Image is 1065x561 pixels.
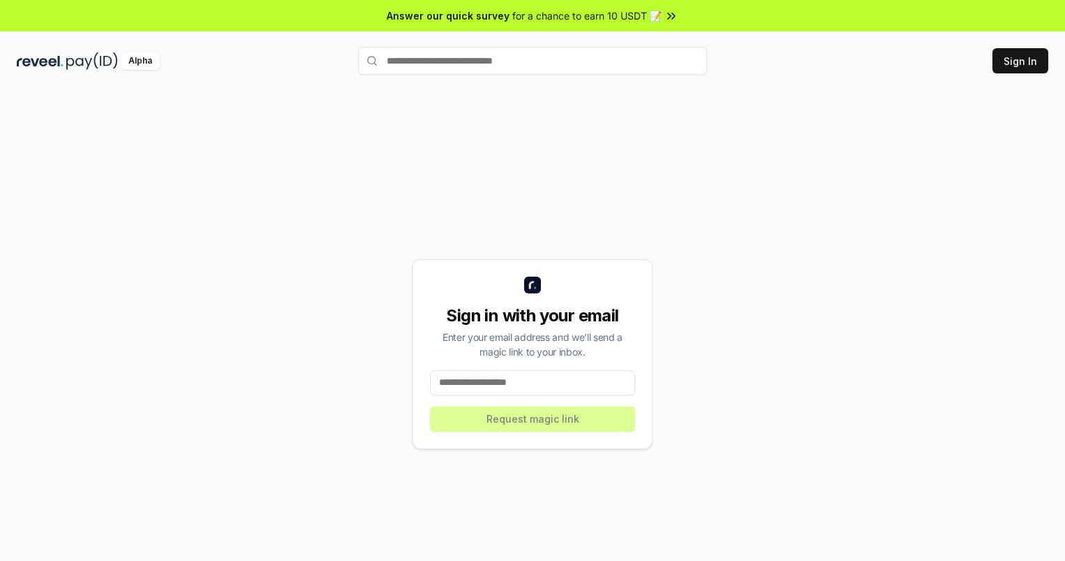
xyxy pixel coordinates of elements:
img: pay_id [66,52,118,70]
span: for a chance to earn 10 USDT 📝 [512,8,662,23]
div: Sign in with your email [430,305,635,327]
div: Enter your email address and we’ll send a magic link to your inbox. [430,330,635,359]
button: Sign In [992,48,1048,73]
div: Alpha [121,52,160,70]
img: reveel_dark [17,52,64,70]
span: Answer our quick survey [387,8,509,23]
img: logo_small [524,277,541,293]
